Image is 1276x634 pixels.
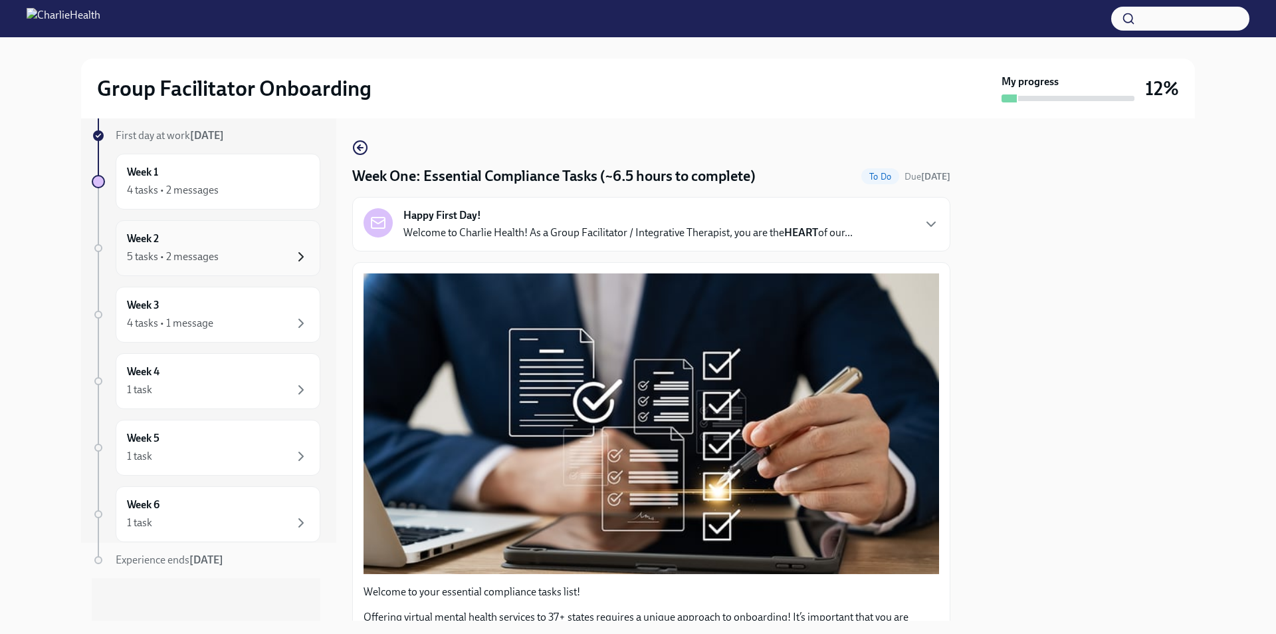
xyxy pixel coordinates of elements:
[116,554,223,566] span: Experience ends
[92,420,320,476] a: Week 51 task
[904,171,950,182] span: Due
[403,208,481,223] strong: Happy First Day!
[190,129,224,142] strong: [DATE]
[127,298,159,313] h6: Week 3
[1002,75,1059,89] strong: My progress
[403,226,853,240] p: Welcome to Charlie Health! As a Group Facilitator / Integrative Therapist, you are the of our...
[364,273,939,574] button: Zoom image
[97,75,372,102] h2: Group Facilitator Onboarding
[92,128,320,143] a: First day at work[DATE]
[127,316,213,331] div: 4 tasks • 1 message
[364,585,939,599] p: Welcome to your essential compliance tasks list!
[352,166,756,186] h4: Week One: Essential Compliance Tasks (~6.5 hours to complete)
[92,486,320,542] a: Week 61 task
[127,165,158,180] h6: Week 1
[127,383,152,397] div: 1 task
[116,129,224,142] span: First day at work
[1145,77,1179,100] h3: 12%
[127,431,159,446] h6: Week 5
[127,232,159,246] h6: Week 2
[27,8,100,29] img: CharlieHealth
[127,516,152,530] div: 1 task
[127,498,159,512] h6: Week 6
[784,226,818,239] strong: HEART
[189,554,223,566] strong: [DATE]
[127,449,152,464] div: 1 task
[127,365,159,379] h6: Week 4
[904,170,950,183] span: October 6th, 2025 10:00
[861,172,899,182] span: To Do
[127,183,219,198] div: 4 tasks • 2 messages
[921,171,950,182] strong: [DATE]
[127,249,219,264] div: 5 tasks • 2 messages
[92,220,320,276] a: Week 25 tasks • 2 messages
[92,287,320,343] a: Week 34 tasks • 1 message
[92,154,320,210] a: Week 14 tasks • 2 messages
[92,353,320,409] a: Week 41 task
